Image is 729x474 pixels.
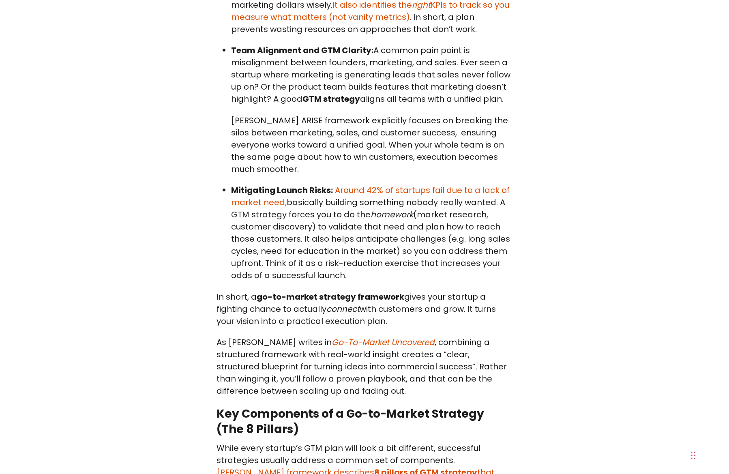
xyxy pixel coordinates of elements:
p: [PERSON_NAME] ARISE framework explicitly focuses on breaking the silos between marketing, sales, ... [231,114,512,175]
p: As [PERSON_NAME] writes in , combining a structured framework with real-world insight creates a “... [217,336,512,397]
p: In short, a gives your startup a fighting chance to actually with customers and grow. It turns yo... [217,291,512,327]
strong: GTM strategy [302,93,360,105]
strong: Team Alignment and GTM Clarity: [231,45,373,56]
iframe: Chat Widget [547,373,729,474]
h2: Key Components of a Go-to-Market Strategy (The 8 Pillars) [217,406,512,437]
em: homework [371,209,413,220]
strong: Mitigating Launch Risks: [231,184,333,196]
a: Around 42% of startups fail due to a lack of market need, [231,184,510,208]
em: connect [326,303,360,315]
p: basically building something nobody really wanted. A GTM strategy forces you to do the (market re... [231,184,512,281]
p: A common pain point is misalignment between founders, marketing, and sales. Ever seen a startup w... [231,44,512,105]
div: Drag [691,443,696,468]
a: Go-To-Market Uncovered [332,337,435,348]
strong: go-to-market strategy framework [257,291,404,302]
